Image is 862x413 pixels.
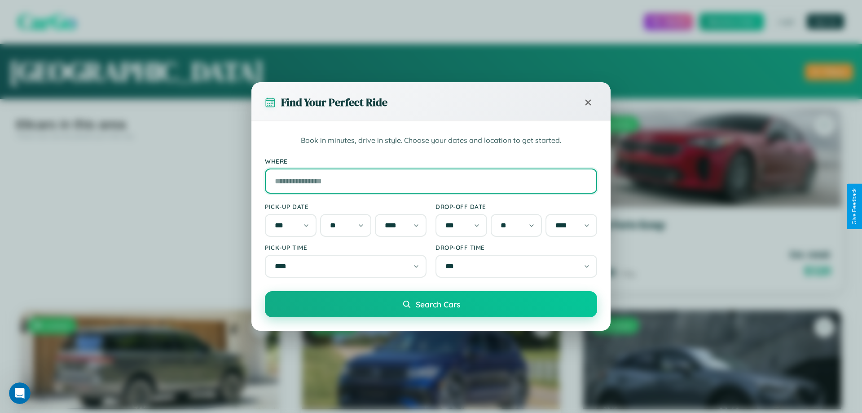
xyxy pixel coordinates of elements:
label: Where [265,157,597,165]
label: Pick-up Date [265,203,427,210]
label: Drop-off Time [435,244,597,251]
label: Pick-up Time [265,244,427,251]
button: Search Cars [265,291,597,317]
label: Drop-off Date [435,203,597,210]
h3: Find Your Perfect Ride [281,95,387,110]
p: Book in minutes, drive in style. Choose your dates and location to get started. [265,135,597,147]
span: Search Cars [416,299,460,309]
